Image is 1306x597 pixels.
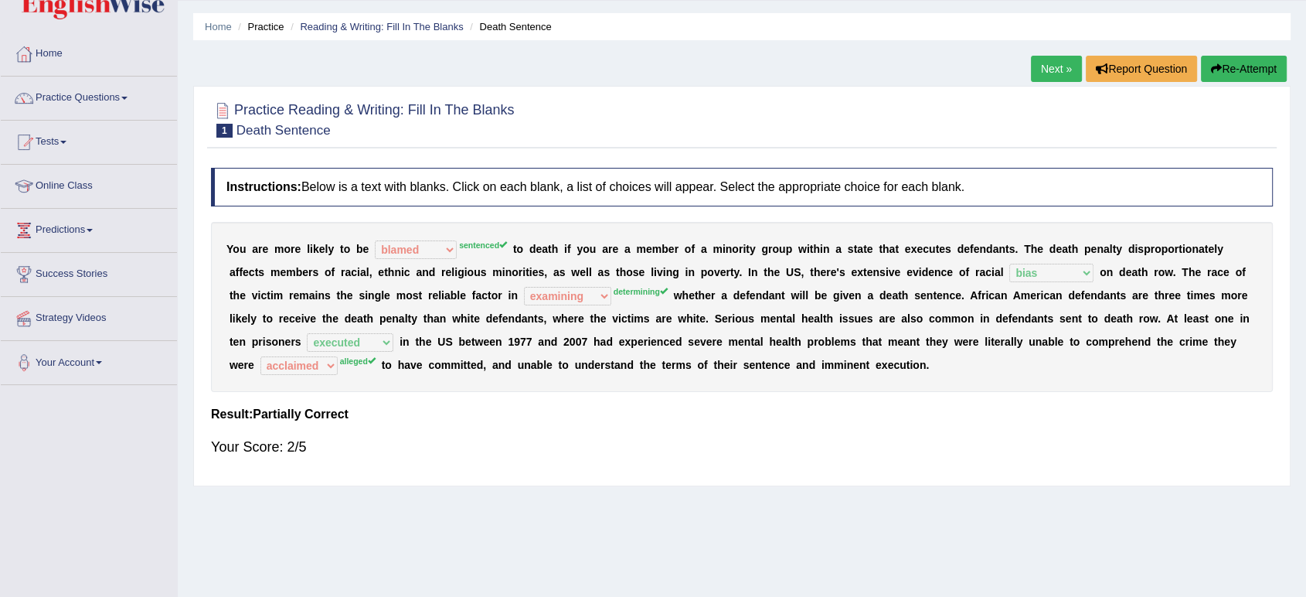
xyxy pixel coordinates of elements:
[1009,243,1015,255] b: s
[512,266,519,278] b: o
[857,243,863,255] b: a
[583,243,590,255] b: o
[657,266,663,278] b: v
[905,243,911,255] b: e
[1056,243,1062,255] b: e
[492,266,502,278] b: m
[255,266,259,278] b: t
[1107,266,1114,278] b: n
[654,266,657,278] b: i
[308,266,312,278] b: r
[1005,243,1009,255] b: t
[1235,266,1242,278] b: o
[580,266,586,278] b: e
[959,266,966,278] b: o
[1192,243,1199,255] b: n
[636,243,645,255] b: m
[532,266,539,278] b: e
[691,243,695,255] b: f
[1168,243,1175,255] b: o
[236,123,331,138] small: Death Sentence
[663,266,666,278] b: i
[1128,243,1135,255] b: d
[451,266,454,278] b: l
[258,289,261,302] b: i
[813,243,820,255] b: h
[652,243,662,255] b: m
[357,266,360,278] b: i
[1161,243,1168,255] b: p
[975,266,979,278] b: r
[351,266,357,278] b: c
[992,243,998,255] b: a
[851,266,857,278] b: e
[826,266,830,278] b: r
[307,243,310,255] b: l
[211,168,1273,206] h4: Below is a text with blanks. Click on each blank, a list of choices will appear. Select the appro...
[340,243,344,255] b: t
[267,289,270,302] b: t
[519,266,522,278] b: r
[1,77,177,115] a: Practice Questions
[807,243,810,255] b: i
[928,266,934,278] b: e
[552,243,559,255] b: h
[820,266,826,278] b: e
[1084,243,1091,255] b: p
[446,266,452,278] b: e
[360,266,366,278] b: a
[929,243,936,255] b: u
[258,266,264,278] b: s
[748,266,751,278] b: I
[895,243,899,255] b: t
[589,266,592,278] b: l
[422,266,429,278] b: n
[429,266,436,278] b: d
[1125,266,1131,278] b: e
[1,209,177,247] a: Predictions
[525,266,529,278] b: t
[923,243,929,255] b: c
[590,243,597,255] b: u
[284,243,291,255] b: o
[270,266,280,278] b: m
[1205,243,1209,255] b: t
[226,243,233,255] b: Y
[1217,266,1223,278] b: c
[394,266,401,278] b: n
[1182,243,1185,255] b: i
[233,243,240,255] b: o
[730,266,734,278] b: t
[1024,243,1031,255] b: T
[1,165,177,203] a: Online Class
[258,243,262,255] b: r
[734,266,740,278] b: y
[234,19,284,34] li: Practice
[854,243,858,255] b: t
[1185,243,1192,255] b: o
[867,243,873,255] b: e
[310,243,313,255] b: i
[345,266,351,278] b: a
[548,243,552,255] b: t
[726,266,730,278] b: r
[300,21,463,32] a: Reading & Writing: Fill In The Blanks
[378,266,384,278] b: e
[1062,243,1068,255] b: a
[726,243,733,255] b: n
[1116,243,1122,255] b: y
[1112,243,1116,255] b: t
[262,243,268,255] b: e
[542,243,548,255] b: a
[646,243,652,255] b: e
[913,266,919,278] b: v
[481,266,487,278] b: s
[366,266,369,278] b: l
[274,289,283,302] b: m
[416,266,422,278] b: a
[786,243,793,255] b: p
[369,266,372,278] b: ,
[538,266,544,278] b: s
[1208,243,1214,255] b: e
[401,266,404,278] b: i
